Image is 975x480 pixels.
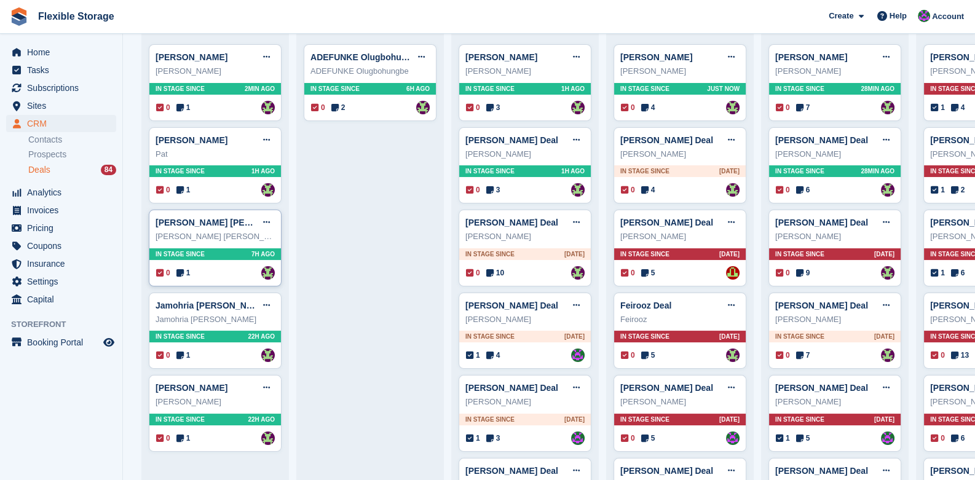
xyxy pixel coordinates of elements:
[310,52,443,62] a: ADEFUNKE Olugbohungbe Deal
[874,415,894,424] span: [DATE]
[620,65,740,77] div: [PERSON_NAME]
[261,431,275,445] a: Rachael Fisher
[465,301,558,310] a: [PERSON_NAME] Deal
[27,115,101,132] span: CRM
[620,218,713,227] a: [PERSON_NAME] Deal
[406,84,430,93] span: 6H AGO
[620,332,669,341] span: In stage since
[156,230,275,243] div: [PERSON_NAME] [PERSON_NAME]
[775,135,868,145] a: [PERSON_NAME] Deal
[641,267,655,278] span: 5
[881,266,894,280] img: Rachael Fisher
[561,84,585,93] span: 1H AGO
[951,433,965,444] span: 6
[561,167,585,176] span: 1H AGO
[6,202,116,219] a: menu
[620,383,713,393] a: [PERSON_NAME] Deal
[310,84,360,93] span: In stage since
[466,350,480,361] span: 1
[6,255,116,272] a: menu
[776,267,790,278] span: 0
[775,313,894,326] div: [PERSON_NAME]
[6,219,116,237] a: menu
[27,273,101,290] span: Settings
[918,10,930,22] img: Daniel Douglas
[6,273,116,290] a: menu
[620,301,671,310] a: Feirooz Deal
[101,335,116,350] a: Preview store
[775,383,868,393] a: [PERSON_NAME] Deal
[931,267,945,278] span: 1
[620,415,669,424] span: In stage since
[6,291,116,308] a: menu
[776,184,790,195] span: 0
[28,148,116,161] a: Prospects
[641,184,655,195] span: 4
[27,97,101,114] span: Sites
[156,313,275,326] div: Jamohria [PERSON_NAME]
[28,164,50,176] span: Deals
[486,350,500,361] span: 4
[571,101,585,114] img: Rachael Fisher
[176,433,191,444] span: 1
[564,250,585,259] span: [DATE]
[621,102,635,113] span: 0
[796,184,810,195] span: 6
[775,52,847,62] a: [PERSON_NAME]
[719,167,740,176] span: [DATE]
[156,135,227,145] a: [PERSON_NAME]
[465,250,515,259] span: In stage since
[465,332,515,341] span: In stage since
[874,332,894,341] span: [DATE]
[176,184,191,195] span: 1
[881,101,894,114] img: Rachael Fisher
[931,184,945,195] span: 1
[28,163,116,176] a: Deals 84
[620,52,692,62] a: [PERSON_NAME]
[707,84,740,93] span: Just now
[27,61,101,79] span: Tasks
[951,267,965,278] span: 6
[6,44,116,61] a: menu
[6,115,116,132] a: menu
[176,102,191,113] span: 1
[775,230,894,243] div: [PERSON_NAME]
[465,415,515,424] span: In stage since
[620,84,669,93] span: In stage since
[620,396,740,408] div: [PERSON_NAME]
[881,348,894,362] img: Rachael Fisher
[261,348,275,362] a: Rachael Fisher
[571,266,585,280] img: Rachael Fisher
[776,102,790,113] span: 0
[466,184,480,195] span: 0
[156,184,170,195] span: 0
[486,267,504,278] span: 10
[156,218,323,227] a: [PERSON_NAME] [PERSON_NAME] Deal
[27,184,101,201] span: Analytics
[416,101,430,114] img: Rachael Fisher
[775,148,894,160] div: [PERSON_NAME]
[620,230,740,243] div: [PERSON_NAME]
[331,102,345,113] span: 2
[621,350,635,361] span: 0
[796,102,810,113] span: 7
[156,332,205,341] span: In stage since
[101,165,116,175] div: 84
[156,250,205,259] span: In stage since
[28,149,66,160] span: Prospects
[571,183,585,197] a: Rachael Fisher
[726,266,740,280] a: David Jones
[27,79,101,96] span: Subscriptions
[719,415,740,424] span: [DATE]
[176,267,191,278] span: 1
[932,10,964,23] span: Account
[951,350,969,361] span: 13
[890,10,907,22] span: Help
[27,44,101,61] span: Home
[261,183,275,197] a: Rachael Fisher
[245,84,275,93] span: 2MIN AGO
